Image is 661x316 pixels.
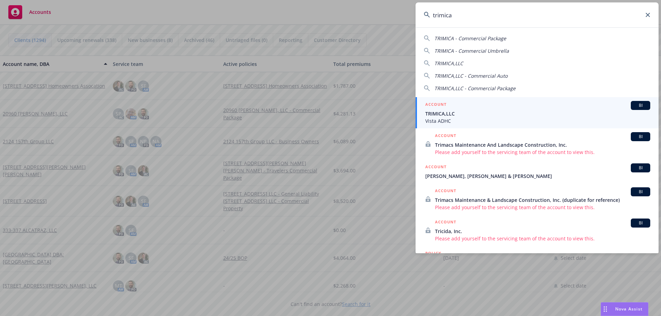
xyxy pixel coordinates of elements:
[634,189,647,195] span: BI
[416,246,659,276] a: POLICY
[435,196,650,204] span: Trimacs Maintenance & Landscape Construction, Inc. (duplicate for reference)
[435,219,456,227] h5: ACCOUNT
[601,302,610,316] div: Drag to move
[416,215,659,246] a: ACCOUNTBITricida, Inc.Please add yourself to the servicing team of the account to view this.
[435,132,456,140] h5: ACCOUNT
[435,228,650,235] span: Tricida, Inc.
[425,250,441,257] h5: POLICY
[416,183,659,215] a: ACCOUNTBITrimacs Maintenance & Landscape Construction, Inc. (duplicate for reference)Please add y...
[634,165,647,171] span: BI
[416,2,659,27] input: Search...
[435,235,650,242] span: Please add yourself to the servicing team of the account to view this.
[425,101,446,109] h5: ACCOUNT
[416,160,659,183] a: ACCOUNTBI[PERSON_NAME], [PERSON_NAME] & [PERSON_NAME]
[416,97,659,128] a: ACCOUNTBITRIMICA,LLCVista ADHC
[601,302,649,316] button: Nova Assist
[434,85,516,92] span: TRIMICA,LLC - Commercial Package
[425,110,650,117] span: TRIMICA,LLC
[634,102,647,109] span: BI
[435,148,650,156] span: Please add yourself to the servicing team of the account to view this.
[435,141,650,148] span: Trimacs Maintenance And Landscape Construction, Inc.
[435,187,456,196] h5: ACCOUNT
[434,60,463,67] span: TRIMICA,LLC
[425,117,650,125] span: Vista ADHC
[435,204,650,211] span: Please add yourself to the servicing team of the account to view this.
[434,35,506,42] span: TRIMICA - Commercial Package
[434,48,509,54] span: TRIMICA - Commercial Umbrella
[416,128,659,160] a: ACCOUNTBITrimacs Maintenance And Landscape Construction, Inc.Please add yourself to the servicing...
[634,220,647,226] span: BI
[425,172,650,180] span: [PERSON_NAME], [PERSON_NAME] & [PERSON_NAME]
[634,134,647,140] span: BI
[615,306,643,312] span: Nova Assist
[425,163,446,172] h5: ACCOUNT
[434,72,508,79] span: TRIMICA,LLC - Commercial Auto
